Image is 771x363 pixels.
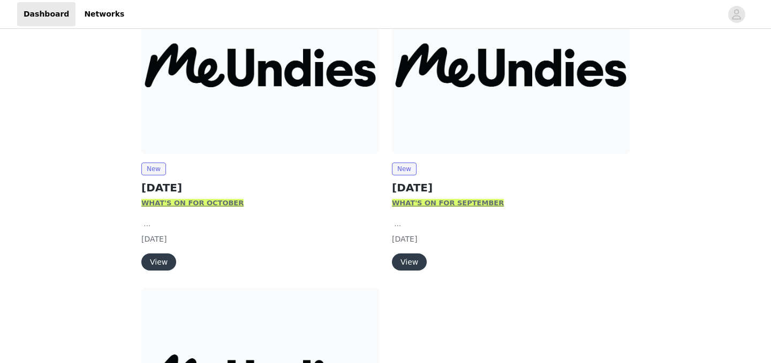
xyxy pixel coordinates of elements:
[141,199,149,207] strong: W
[141,253,176,271] button: View
[149,199,244,207] strong: HAT'S ON FOR OCTOBER
[78,2,131,26] a: Networks
[731,6,742,23] div: avatar
[17,2,75,26] a: Dashboard
[392,258,427,266] a: View
[392,180,630,196] h2: [DATE]
[392,199,399,207] strong: W
[141,163,166,175] span: New
[392,235,417,243] span: [DATE]
[392,253,427,271] button: View
[141,235,167,243] span: [DATE]
[141,258,176,266] a: View
[399,199,504,207] strong: HAT'S ON FOR SEPTEMBER
[392,163,417,175] span: New
[141,180,379,196] h2: [DATE]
